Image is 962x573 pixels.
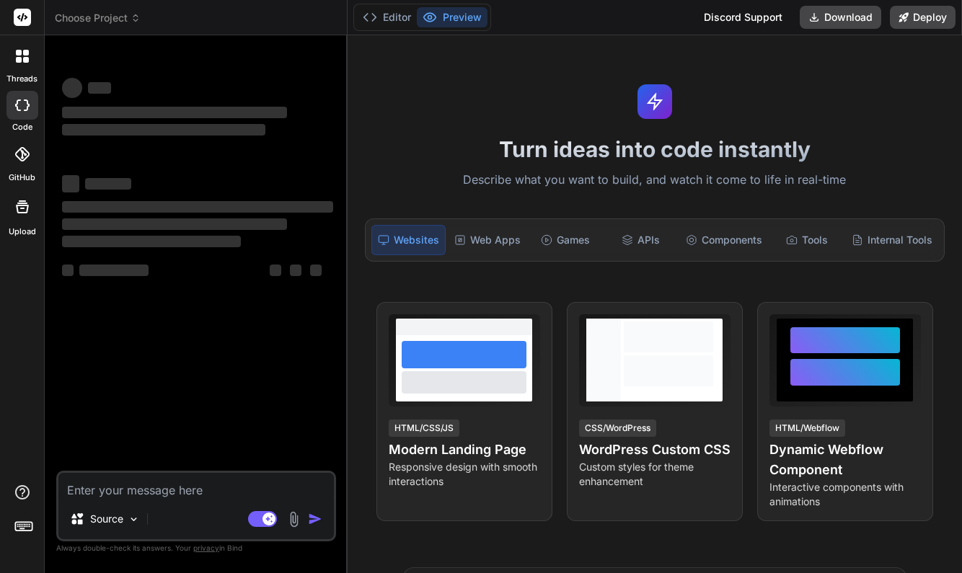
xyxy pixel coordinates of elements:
span: ‌ [79,265,149,276]
span: ‌ [310,265,322,276]
button: Download [800,6,881,29]
span: ‌ [62,201,333,213]
div: Tools [771,225,843,255]
button: Editor [357,7,417,27]
div: Web Apps [449,225,526,255]
button: Deploy [890,6,956,29]
label: threads [6,73,37,85]
div: Internal Tools [846,225,938,255]
div: Discord Support [695,6,791,29]
h1: Turn ideas into code instantly [356,136,953,162]
button: Preview [417,7,487,27]
p: Interactive components with animations [769,480,921,509]
div: CSS/WordPress [579,419,656,437]
img: icon [308,512,322,526]
span: ‌ [62,107,287,118]
h4: WordPress Custom CSS [579,440,731,460]
p: Custom styles for theme enhancement [579,460,731,489]
span: ‌ [62,175,79,192]
div: Games [529,225,601,255]
p: Responsive design with smooth interactions [389,460,540,489]
div: Websites [371,225,446,255]
div: APIs [604,225,676,255]
span: Choose Project [55,11,141,25]
span: ‌ [62,124,265,136]
span: ‌ [62,218,287,230]
h4: Modern Landing Page [389,440,540,460]
span: ‌ [270,265,281,276]
div: HTML/Webflow [769,419,845,437]
span: ‌ [290,265,301,276]
img: attachment [286,511,302,528]
span: ‌ [88,82,111,94]
p: Always double-check its answers. Your in Bind [56,541,336,555]
label: GitHub [9,172,35,184]
span: ‌ [62,78,82,98]
p: Source [90,512,123,526]
label: Upload [9,226,36,238]
label: code [12,121,32,133]
span: privacy [193,543,219,552]
h4: Dynamic Webflow Component [769,440,921,480]
p: Describe what you want to build, and watch it come to life in real-time [356,171,953,190]
img: Pick Models [128,513,140,525]
div: HTML/CSS/JS [389,419,459,437]
span: ‌ [62,265,74,276]
span: ‌ [62,236,241,247]
span: ‌ [85,178,131,190]
div: Components [680,225,768,255]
